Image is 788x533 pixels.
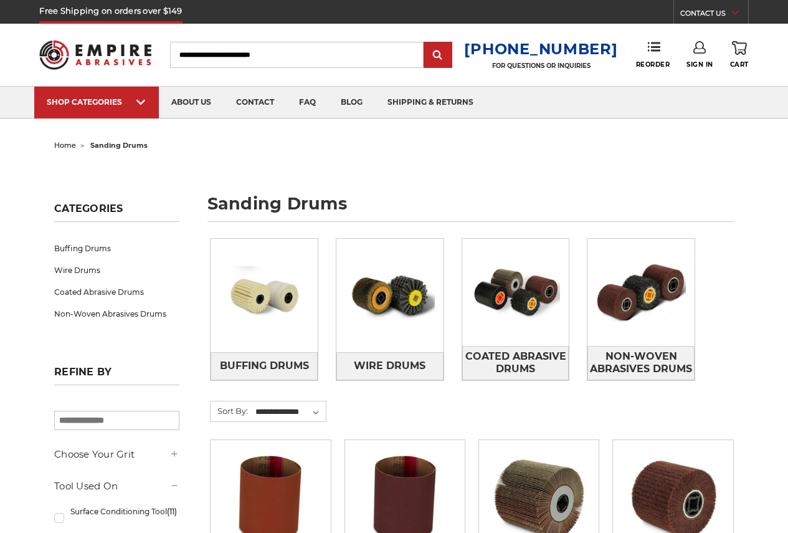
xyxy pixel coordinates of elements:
a: faq [287,87,328,118]
span: sanding drums [90,141,148,150]
a: Buffing Drums [211,352,318,380]
img: Empire Abrasives [39,33,151,77]
span: Reorder [636,60,670,69]
a: [PHONE_NUMBER] [464,40,617,58]
a: home [54,141,76,150]
input: Submit [425,43,450,68]
a: contact [224,87,287,118]
img: Buffing Drums [211,257,318,334]
a: Wire Drums [336,352,444,380]
p: FOR QUESTIONS OR INQUIRIES [464,62,617,70]
select: Sort By: [254,403,326,421]
img: Wire Drums [336,242,444,349]
span: (11) [167,507,177,516]
a: Non-Woven Abrasives Drums [587,346,695,380]
h5: Refine by [54,366,179,385]
a: shipping & returns [375,87,486,118]
a: Buffing Drums [54,238,179,259]
a: blog [328,87,375,118]
a: Reorder [636,41,670,68]
span: Cart [730,60,749,69]
a: CONTACT US [680,6,748,24]
a: Coated Abrasive Drums [462,346,569,380]
span: Sign In [686,60,713,69]
label: Sort By: [211,401,248,420]
h1: sanding drums [207,195,734,222]
span: Non-Woven Abrasives Drums [588,346,694,380]
img: Coated Abrasive Drums [462,254,569,330]
a: Coated Abrasive Drums [54,281,179,303]
h5: Categories [54,203,179,222]
span: Coated Abrasive Drums [463,346,569,380]
a: about us [159,87,224,118]
a: Wire Drums [54,259,179,281]
h5: Tool Used On [54,479,179,494]
h5: Choose Your Grit [54,447,179,462]
div: SHOP CATEGORIES [47,97,146,107]
a: Non-Woven Abrasives Drums [54,303,179,325]
span: Wire Drums [354,355,425,377]
img: Non-Woven Abrasives Drums [587,254,695,330]
span: Buffing Drums [220,355,309,377]
a: Cart [730,41,749,69]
